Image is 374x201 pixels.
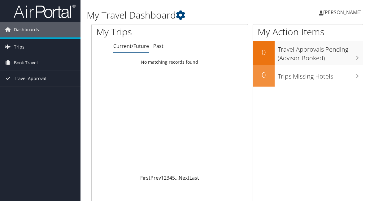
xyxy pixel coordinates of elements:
[179,174,189,181] a: Next
[14,4,76,19] img: airportal-logo.png
[164,174,167,181] a: 2
[253,65,363,87] a: 0Trips Missing Hotels
[189,174,199,181] a: Last
[161,174,164,181] a: 1
[14,55,38,71] span: Book Travel
[253,41,363,65] a: 0Travel Approvals Pending (Advisor Booked)
[140,174,150,181] a: First
[253,25,363,38] h1: My Action Items
[150,174,161,181] a: Prev
[14,39,24,55] span: Trips
[278,42,363,62] h3: Travel Approvals Pending (Advisor Booked)
[87,9,274,22] h1: My Travel Dashboard
[167,174,169,181] a: 3
[172,174,175,181] a: 5
[92,57,248,68] td: No matching records found
[113,43,149,49] a: Current/Future
[278,69,363,81] h3: Trips Missing Hotels
[253,47,275,58] h2: 0
[323,9,362,16] span: [PERSON_NAME]
[169,174,172,181] a: 4
[253,70,275,80] h2: 0
[14,22,39,37] span: Dashboards
[153,43,163,49] a: Past
[175,174,179,181] span: …
[319,3,368,22] a: [PERSON_NAME]
[14,71,46,86] span: Travel Approval
[96,25,178,38] h1: My Trips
